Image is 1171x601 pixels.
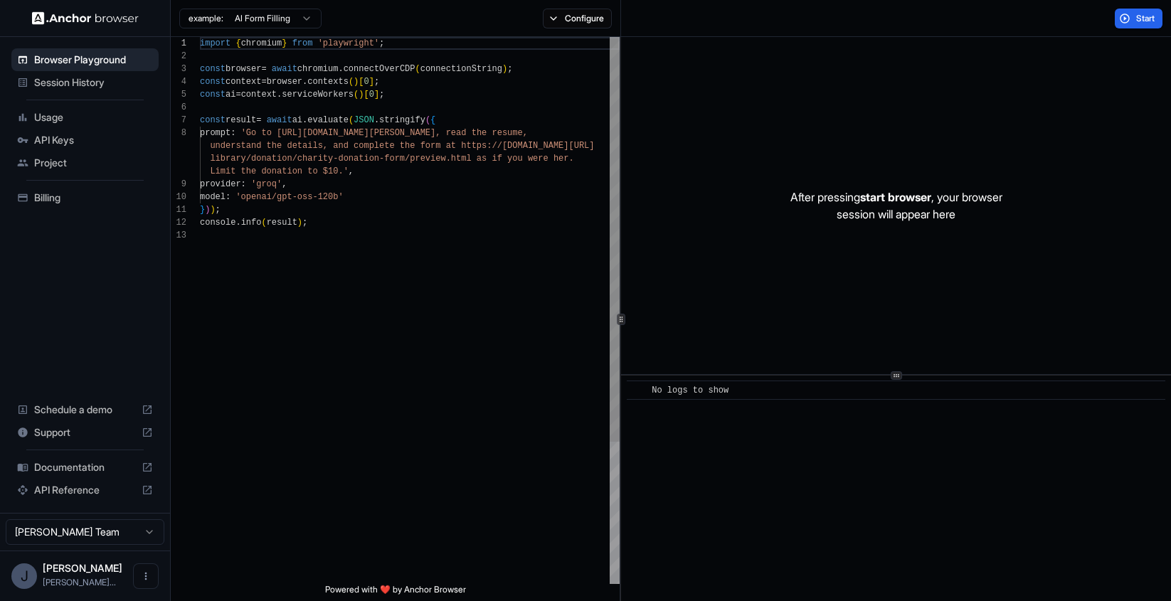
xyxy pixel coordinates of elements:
div: 6 [171,101,186,114]
div: 5 [171,88,186,101]
div: API Keys [11,129,159,151]
div: 3 [171,63,186,75]
span: API Reference [34,483,136,497]
span: Documentation [34,460,136,474]
span: browser [226,64,261,74]
button: Configure [543,9,612,28]
span: [ [364,90,369,100]
span: 'openai/gpt-oss-120b' [235,192,343,202]
span: ) [502,64,507,74]
span: ) [297,218,302,228]
span: serviceWorkers [282,90,354,100]
span: Session History [34,75,153,90]
span: { [235,38,240,48]
span: . [277,90,282,100]
span: result [267,218,297,228]
span: ( [415,64,420,74]
span: from [292,38,313,48]
span: provider [200,179,241,189]
span: : [231,128,235,138]
div: Schedule a demo [11,398,159,421]
div: 4 [171,75,186,88]
span: Support [34,425,136,440]
span: console [200,218,235,228]
div: 12 [171,216,186,229]
span: 0 [369,90,374,100]
span: } [282,38,287,48]
div: API Reference [11,479,159,501]
span: Billing [34,191,153,205]
span: chromium [297,64,339,74]
div: 1 [171,37,186,50]
span: ) [354,77,359,87]
span: import [200,38,231,48]
span: ; [507,64,512,74]
span: ai [226,90,235,100]
span: ​ [634,383,641,398]
span: } [200,205,205,215]
span: Limit the donation to $10.' [210,166,348,176]
span: : [226,192,231,202]
div: Documentation [11,456,159,479]
span: [ [359,77,364,87]
span: ad the resume, [456,128,528,138]
span: connectOverCDP [344,64,415,74]
span: = [235,90,240,100]
span: const [200,64,226,74]
div: Browser Playground [11,48,159,71]
span: ; [379,38,384,48]
div: 2 [171,50,186,63]
span: context [241,90,277,100]
span: { [430,115,435,125]
button: Open menu [133,563,159,589]
span: contexts [307,77,349,87]
span: , [349,166,354,176]
span: 'groq' [251,179,282,189]
div: 11 [171,203,186,216]
div: Session History [11,71,159,94]
span: . [338,64,343,74]
span: . [374,115,379,125]
span: understand the details, and complete the form at h [210,141,466,151]
span: , [282,179,287,189]
span: Start [1136,13,1156,24]
span: ) [205,205,210,215]
span: await [267,115,292,125]
span: ai [292,115,302,125]
div: 7 [171,114,186,127]
span: ( [349,115,354,125]
span: Schedule a demo [34,403,136,417]
span: ] [369,77,374,87]
span: Joe Mahoney [43,562,122,574]
span: Usage [34,110,153,124]
span: Project [34,156,153,170]
span: = [261,77,266,87]
span: chromium [241,38,282,48]
span: l as if you were her. [466,154,573,164]
span: library/donation/charity-donation-form/preview.htm [210,154,466,164]
span: . [302,115,307,125]
div: J [11,563,37,589]
span: const [200,115,226,125]
span: . [302,77,307,87]
span: ; [216,205,221,215]
span: ( [425,115,430,125]
span: start browser [860,190,931,204]
p: After pressing , your browser session will appear here [790,188,1002,223]
span: = [261,64,266,74]
span: ] [374,90,379,100]
div: Support [11,421,159,444]
span: example: [189,13,223,24]
span: prompt [200,128,231,138]
div: Usage [11,106,159,129]
span: No logs to show [652,385,728,395]
span: connectionString [420,64,502,74]
span: Powered with ❤️ by Anchor Browser [325,584,466,601]
span: Browser Playground [34,53,153,67]
span: ; [379,90,384,100]
span: stringify [379,115,425,125]
span: ( [349,77,354,87]
span: 0 [364,77,369,87]
span: ( [261,218,266,228]
span: joe@joemahoney.io [43,577,116,587]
